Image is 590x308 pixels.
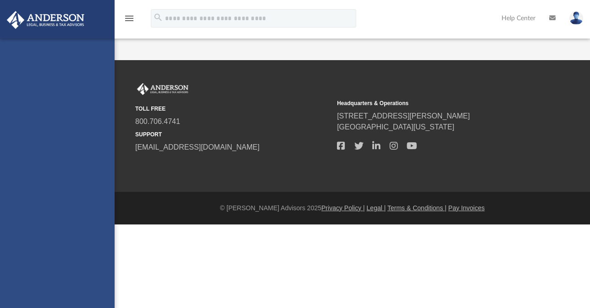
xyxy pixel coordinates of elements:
[448,204,485,212] a: Pay Invoices
[153,12,163,22] i: search
[135,143,259,151] a: [EMAIL_ADDRESS][DOMAIN_NAME]
[337,123,454,131] a: [GEOGRAPHIC_DATA][US_STATE]
[135,130,331,139] small: SUPPORT
[124,13,135,24] i: menu
[337,99,532,107] small: Headquarters & Operations
[337,112,470,120] a: [STREET_ADDRESS][PERSON_NAME]
[135,118,180,125] a: 800.706.4741
[569,11,583,25] img: User Pic
[387,204,447,212] a: Terms & Conditions |
[4,11,87,29] img: Anderson Advisors Platinum Portal
[115,203,590,213] div: © [PERSON_NAME] Advisors 2025
[135,105,331,113] small: TOLL FREE
[367,204,386,212] a: Legal |
[135,83,190,95] img: Anderson Advisors Platinum Portal
[124,17,135,24] a: menu
[321,204,365,212] a: Privacy Policy |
